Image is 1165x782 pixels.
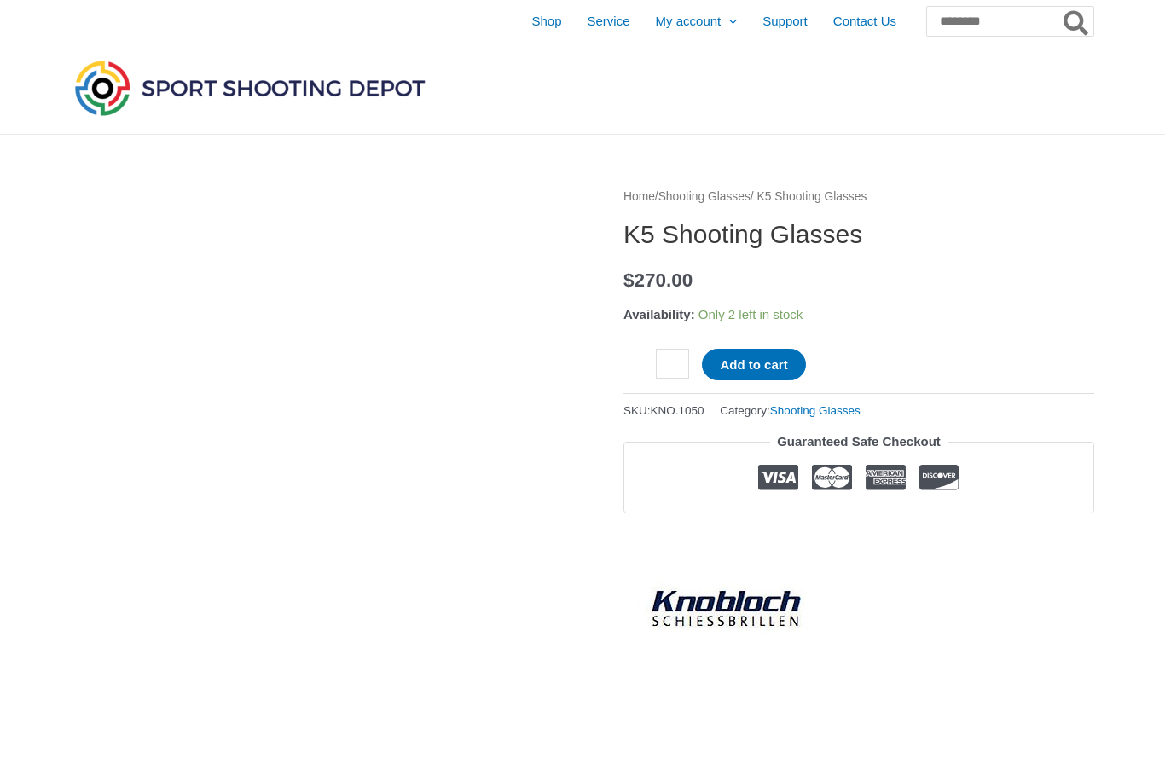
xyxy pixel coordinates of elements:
h1: K5 Shooting Glasses [623,219,1094,250]
a: Knobloch [623,539,828,675]
span: Only 2 left in stock [698,307,803,321]
span: Category: [720,400,860,421]
span: Availability: [623,307,695,321]
a: Shooting Glasses [770,404,861,417]
legend: Guaranteed Safe Checkout [770,430,948,454]
span: SKU: [623,400,704,421]
button: Search [1060,7,1093,36]
bdi: 270.00 [623,269,693,291]
span: KNO.1050 [651,404,704,417]
nav: Breadcrumb [623,186,1094,208]
a: Home [623,190,655,203]
input: Product quantity [656,349,689,379]
span: $ [623,269,635,291]
img: Sport Shooting Depot [71,56,429,119]
button: Add to cart [702,349,805,380]
a: Shooting Glasses [658,190,751,203]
